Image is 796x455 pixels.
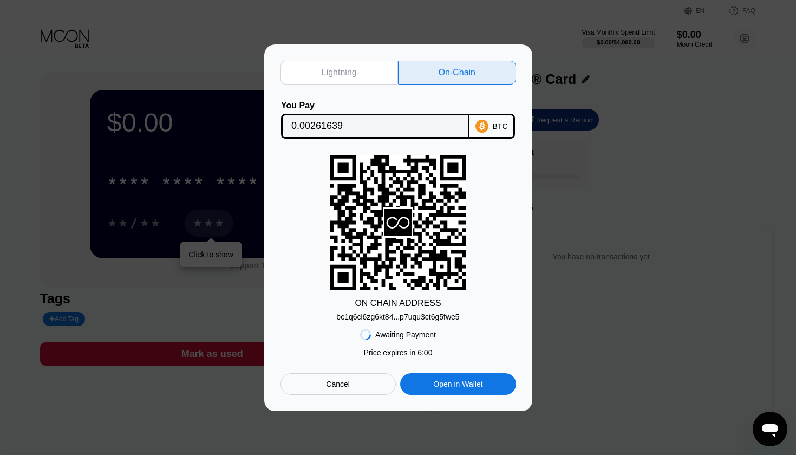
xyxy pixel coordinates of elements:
div: bc1q6cl6zg6kt84...p7uqu3ct6g5fwe5 [336,313,459,321]
div: Cancel [280,373,396,395]
iframe: Button to launch messaging window [753,412,787,446]
div: You Pay [281,101,469,110]
div: On-Chain [439,67,475,78]
span: 6 : 00 [417,348,432,357]
div: Lightning [322,67,357,78]
div: Awaiting Payment [375,330,436,339]
div: bc1q6cl6zg6kt84...p7uqu3ct6g5fwe5 [336,308,459,321]
div: You PayBTC [280,101,516,139]
div: BTC [493,122,508,131]
div: Lightning [280,61,399,84]
div: Open in Wallet [400,373,516,395]
div: Open in Wallet [433,379,482,389]
div: Price expires in [364,348,433,357]
div: Cancel [326,379,350,389]
div: ON CHAIN ADDRESS [355,298,441,308]
div: On-Chain [398,61,516,84]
